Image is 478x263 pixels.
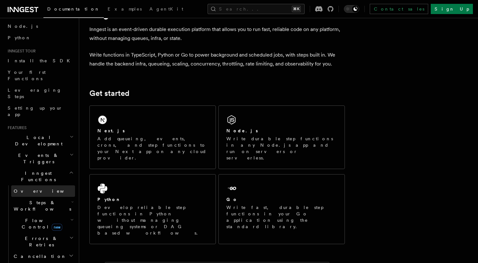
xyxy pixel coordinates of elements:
[5,132,75,150] button: Local Development
[11,185,75,197] a: Overview
[8,24,38,29] span: Node.js
[5,134,70,147] span: Local Development
[11,235,69,248] span: Errors & Retries
[89,89,129,98] a: Get started
[89,25,345,43] p: Inngest is an event-driven durable execution platform that allows you to run fast, reliable code ...
[97,204,208,236] p: Develop reliable step functions in Python without managing queueing systems or DAG based workflows.
[208,4,305,14] button: Search...⌘K
[47,6,100,12] span: Documentation
[11,217,70,230] span: Flow Control
[11,253,66,259] span: Cancellation
[5,32,75,43] a: Python
[104,2,146,17] a: Examples
[5,49,36,54] span: Inngest tour
[149,6,183,12] span: AgentKit
[5,84,75,102] a: Leveraging Steps
[108,6,142,12] span: Examples
[97,128,125,134] h2: Next.js
[292,6,301,12] kbd: ⌘K
[5,152,70,165] span: Events & Triggers
[89,105,216,169] a: Next.jsAdd queueing, events, crons, and step functions to your Next app on any cloud provider.
[11,199,71,212] span: Steps & Workflows
[5,20,75,32] a: Node.js
[226,128,258,134] h2: Node.js
[8,88,62,99] span: Leveraging Steps
[11,215,75,233] button: Flow Controlnew
[5,55,75,66] a: Install the SDK
[5,66,75,84] a: Your first Functions
[5,102,75,120] a: Setting up your app
[5,125,27,130] span: Features
[5,150,75,167] button: Events & Triggers
[97,196,121,203] h2: Python
[218,174,345,244] a: GoWrite fast, durable step functions in your Go application using the standard library.
[89,174,216,244] a: PythonDevelop reliable step functions in Python without managing queueing systems or DAG based wo...
[370,4,428,14] a: Contact sales
[11,233,75,251] button: Errors & Retries
[5,167,75,185] button: Inngest Functions
[8,58,74,63] span: Install the SDK
[146,2,187,17] a: AgentKit
[8,70,46,81] span: Your first Functions
[226,135,337,161] p: Write durable step functions in any Node.js app and run on servers or serverless.
[8,35,31,40] span: Python
[97,135,208,161] p: Add queueing, events, crons, and step functions to your Next app on any cloud provider.
[89,50,345,68] p: Write functions in TypeScript, Python or Go to power background and scheduled jobs, with steps bu...
[226,196,238,203] h2: Go
[5,170,69,183] span: Inngest Functions
[52,224,62,231] span: new
[14,189,80,194] span: Overview
[431,4,473,14] a: Sign Up
[344,5,359,13] button: Toggle dark mode
[11,251,75,262] button: Cancellation
[218,105,345,169] a: Node.jsWrite durable step functions in any Node.js app and run on servers or serverless.
[11,197,75,215] button: Steps & Workflows
[43,2,104,18] a: Documentation
[8,105,63,117] span: Setting up your app
[226,204,337,230] p: Write fast, durable step functions in your Go application using the standard library.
